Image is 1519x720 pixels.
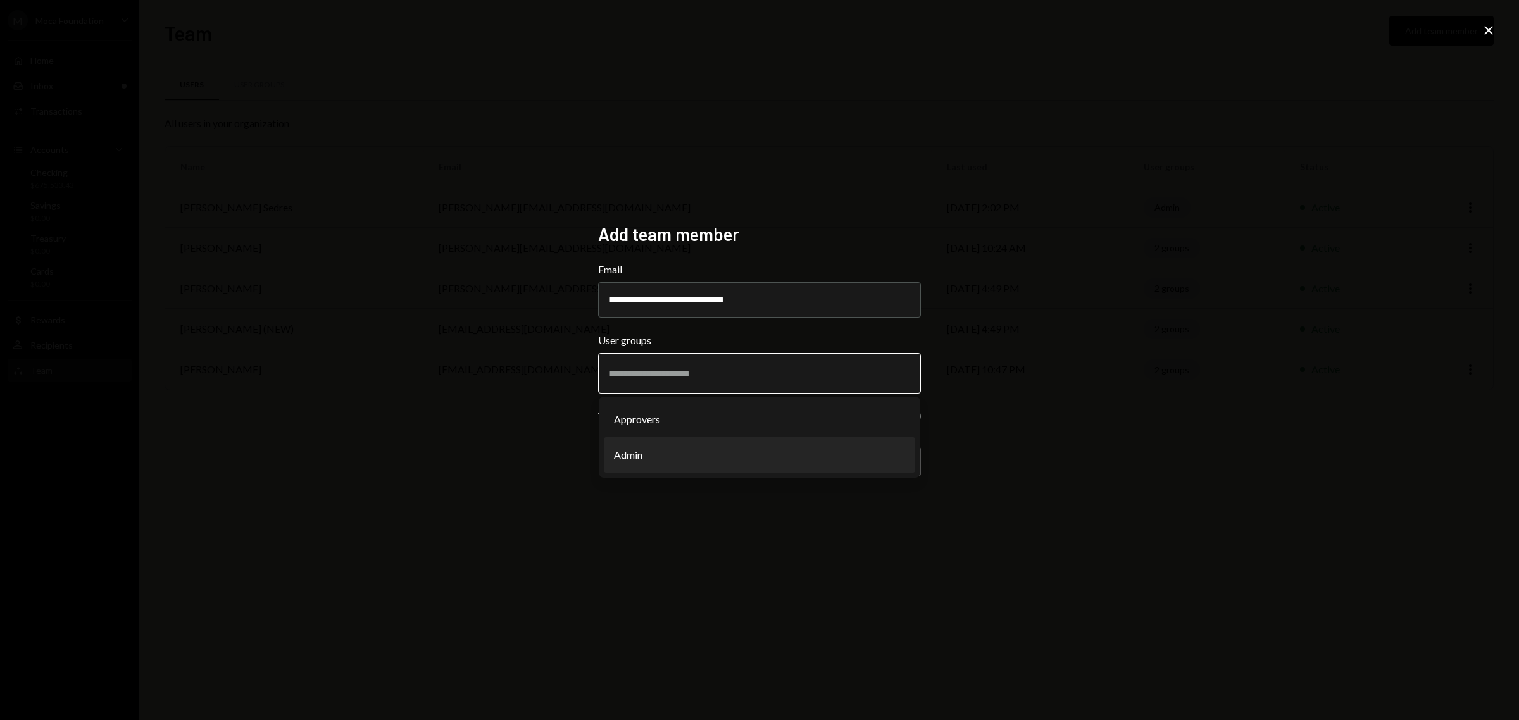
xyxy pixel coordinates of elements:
[598,262,921,277] label: Email
[598,409,673,424] div: View only Access
[598,222,921,247] h2: Add team member
[598,333,921,348] label: User groups
[604,437,915,473] li: Admin
[604,402,915,437] li: Approvers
